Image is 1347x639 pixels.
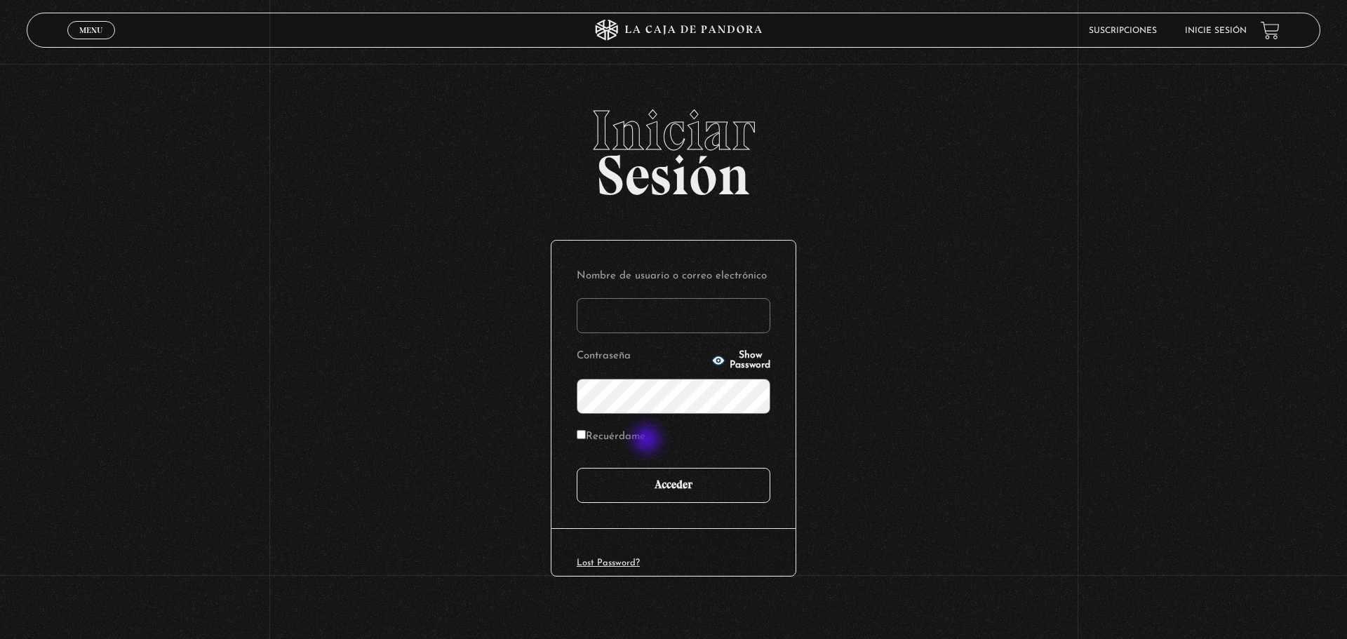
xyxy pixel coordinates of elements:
[1261,21,1280,40] a: View your shopping cart
[711,351,770,370] button: Show Password
[75,38,108,48] span: Cerrar
[577,468,770,503] input: Acceder
[577,558,640,567] a: Lost Password?
[730,351,770,370] span: Show Password
[79,26,102,34] span: Menu
[1185,27,1247,35] a: Inicie sesión
[27,102,1320,159] span: Iniciar
[27,102,1320,192] h2: Sesión
[577,426,645,448] label: Recuérdame
[1089,27,1157,35] a: Suscripciones
[577,346,707,368] label: Contraseña
[577,430,586,439] input: Recuérdame
[577,266,770,288] label: Nombre de usuario o correo electrónico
